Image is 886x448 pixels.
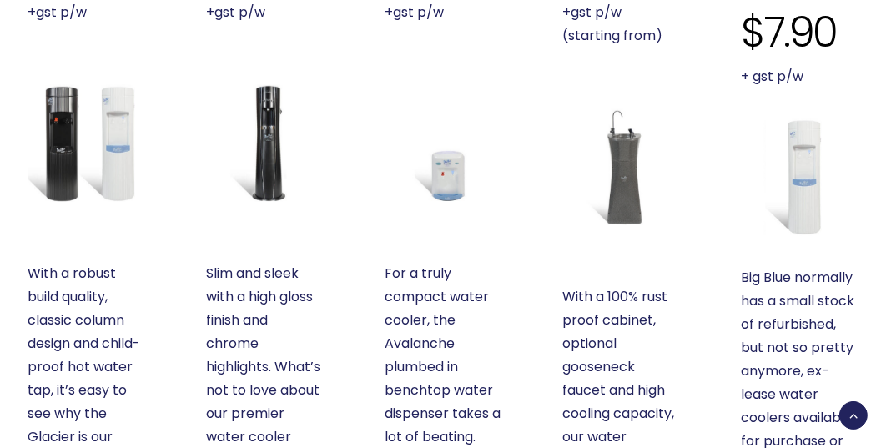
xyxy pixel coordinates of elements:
p: + gst p/w [741,65,858,88]
p: +gst p/w [385,1,502,24]
a: Avalanche [385,84,502,202]
a: Everest Elite [206,84,324,202]
p: +gst p/w (starting from) [562,1,680,48]
a: Fountain [562,108,680,225]
iframe: Chatbot [776,338,863,425]
p: +gst p/w [206,1,324,24]
p: +gst p/w [28,1,145,24]
a: Glacier White or Black [28,84,145,202]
